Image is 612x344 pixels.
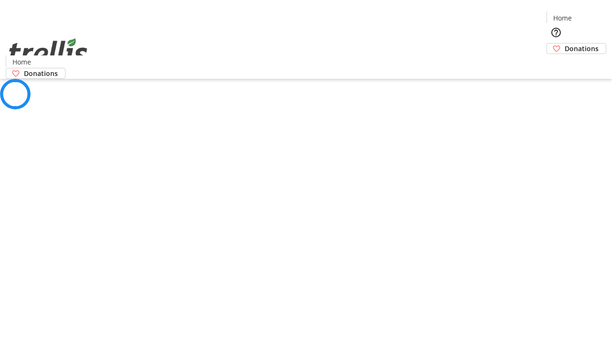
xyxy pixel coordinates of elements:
a: Donations [6,68,66,79]
span: Home [12,57,31,67]
a: Home [6,57,37,67]
span: Donations [565,43,599,54]
a: Donations [546,43,606,54]
span: Donations [24,68,58,78]
button: Help [546,23,566,42]
a: Home [547,13,578,23]
button: Cart [546,54,566,73]
img: Orient E2E Organization cokRgQ0ocx's Logo [6,28,91,75]
span: Home [553,13,572,23]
